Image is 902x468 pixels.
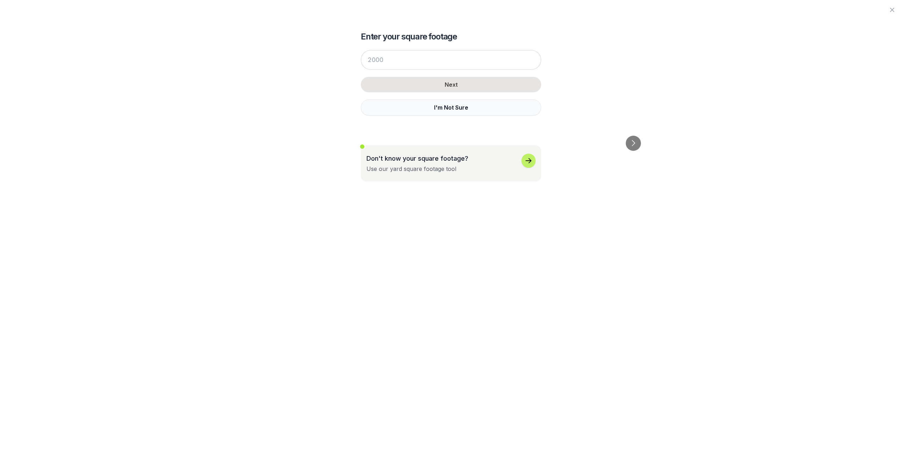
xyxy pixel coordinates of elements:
[626,136,641,151] button: Go to next slide
[366,154,468,163] p: Don't know your square footage?
[366,165,456,173] div: Use our yard square footage tool
[361,99,541,116] button: I'm Not Sure
[361,31,541,42] h2: Enter your square footage
[361,50,541,70] input: 2000
[361,77,541,92] button: Next
[361,145,541,181] button: Don't know your square footage?Use our yard square footage tool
